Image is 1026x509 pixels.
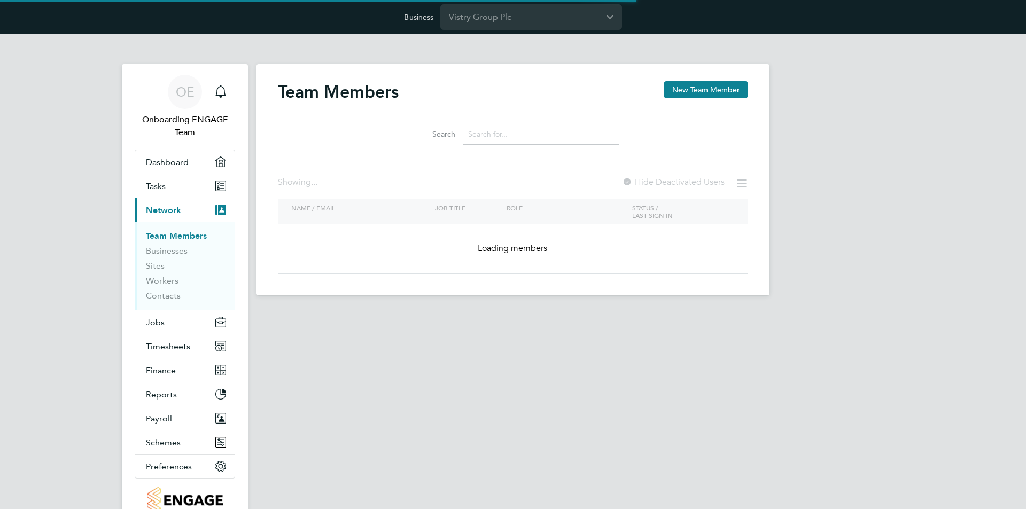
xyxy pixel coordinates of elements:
[135,222,235,310] div: Network
[135,75,235,139] a: OEOnboarding ENGAGE Team
[146,341,190,351] span: Timesheets
[135,150,235,174] a: Dashboard
[146,276,178,286] a: Workers
[664,81,748,98] button: New Team Member
[135,406,235,430] button: Payroll
[146,461,192,472] span: Preferences
[404,12,433,22] label: Business
[135,382,235,406] button: Reports
[146,437,181,448] span: Schemes
[146,317,165,327] span: Jobs
[146,157,189,167] span: Dashboard
[622,177,725,187] label: Hide Deactivated Users
[135,430,235,454] button: Schemes
[146,389,177,400] span: Reports
[146,205,181,215] span: Network
[135,358,235,382] button: Finance
[146,231,207,241] a: Team Members
[146,413,172,424] span: Payroll
[278,177,320,188] div: Showing
[463,124,619,145] input: Search for...
[135,174,235,198] a: Tasks
[135,113,235,139] span: Onboarding ENGAGE Team
[135,310,235,334] button: Jobs
[407,129,455,139] label: Search
[135,198,235,222] button: Network
[146,181,166,191] span: Tasks
[146,261,165,271] a: Sites
[278,81,399,103] h2: Team Members
[176,85,195,99] span: OE
[146,365,176,375] span: Finance
[146,291,181,301] a: Contacts
[311,177,317,187] span: ...
[146,246,188,256] a: Businesses
[135,334,235,358] button: Timesheets
[135,455,235,478] button: Preferences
